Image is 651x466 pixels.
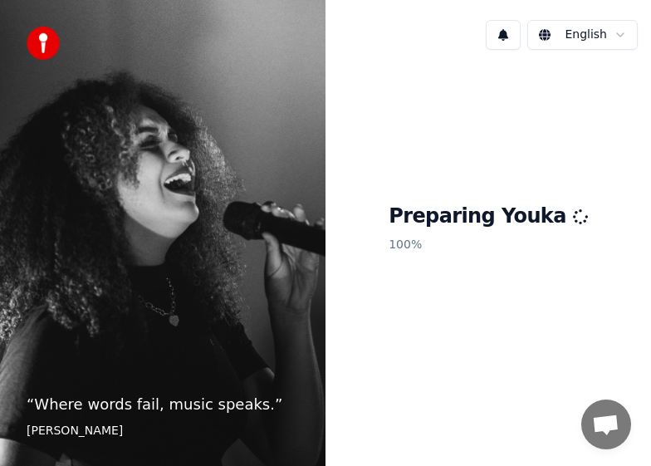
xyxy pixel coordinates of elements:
p: “ Where words fail, music speaks. ” [27,393,299,416]
h1: Preparing Youka [389,204,588,230]
a: פתח צ'אט [581,400,631,449]
p: 100 % [389,230,588,260]
footer: [PERSON_NAME] [27,423,299,439]
img: youka [27,27,60,60]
